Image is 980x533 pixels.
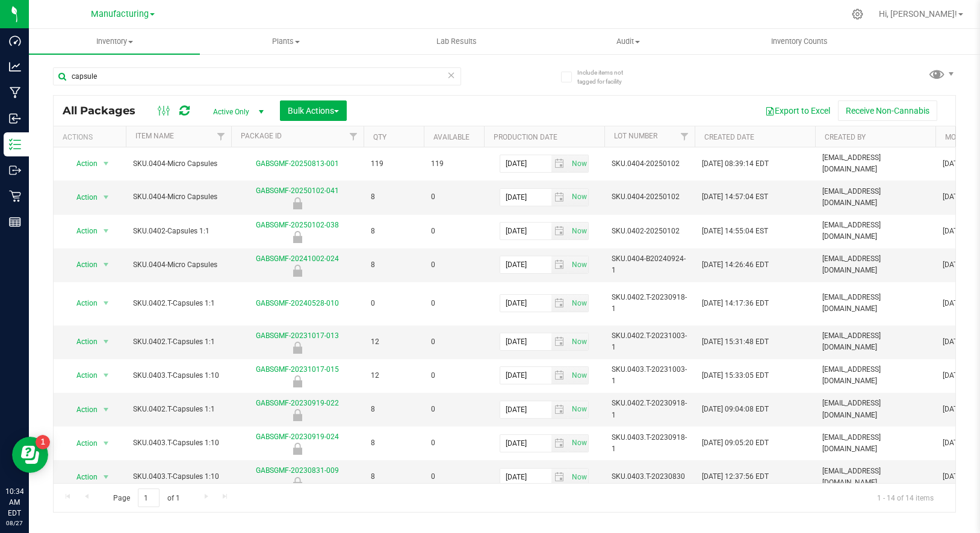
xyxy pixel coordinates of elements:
[822,292,928,315] span: [EMAIL_ADDRESS][DOMAIN_NAME]
[99,295,114,312] span: select
[551,189,569,206] span: select
[256,433,339,441] a: GABSGMF-20230919-024
[551,295,569,312] span: select
[256,399,339,407] a: GABSGMF-20230919-022
[431,471,477,482] span: 0
[612,253,687,276] span: SKU.0404-B20240924-1
[612,471,687,482] span: SKU.0403.T-20230830
[612,292,687,315] span: SKU.0402.T-20230918-1
[9,138,21,150] inline-svg: Inventory
[133,437,224,449] span: SKU.0403.T-Capsules 1:10
[29,29,200,54] a: Inventory
[569,223,589,240] span: Set Current date
[420,36,493,47] span: Lab Results
[371,29,542,54] a: Lab Results
[371,259,417,271] span: 8
[569,367,589,384] span: Set Current date
[551,333,569,350] span: select
[431,437,477,449] span: 0
[569,469,589,486] span: Set Current date
[569,401,589,418] span: Set Current date
[612,191,687,203] span: SKU.0404-20250102
[53,67,461,85] input: Search Package ID, Item Name, SKU, Lot or Part Number...
[229,231,365,243] div: Quarantine Lock
[256,299,339,307] a: GABSGMF-20240528-010
[447,67,456,83] span: Clear
[569,434,589,452] span: Set Current date
[229,443,365,455] div: Quarantine Lock
[66,295,98,312] span: Action
[133,298,224,309] span: SKU.0402.T-Capsules 1:1
[5,486,23,519] p: 10:34 AM EDT
[66,401,98,418] span: Action
[133,471,224,482] span: SKU.0403.T-Capsules 1:10
[9,216,21,228] inline-svg: Reports
[133,370,224,381] span: SKU.0403.T-Capsules 1:10
[66,256,98,273] span: Action
[825,133,866,141] a: Created By
[66,189,98,206] span: Action
[612,364,687,387] span: SKU.0403.T-20231003-1
[431,158,477,170] span: 119
[211,126,231,147] a: Filter
[822,330,928,353] span: [EMAIL_ADDRESS][DOMAIN_NAME]
[551,367,569,384] span: select
[568,189,588,206] span: select
[103,488,190,507] span: Page of 1
[431,226,477,237] span: 0
[5,519,23,528] p: 08/27
[9,87,21,99] inline-svg: Manufacturing
[568,223,588,239] span: select
[256,221,339,229] a: GABSGMF-20250102-038
[675,126,695,147] a: Filter
[371,298,417,309] span: 0
[822,432,928,455] span: [EMAIL_ADDRESS][DOMAIN_NAME]
[568,256,588,273] span: select
[66,367,98,384] span: Action
[280,100,347,121] button: Bulk Actions
[702,259,769,271] span: [DATE] 14:26:46 EDT
[241,132,282,140] a: Package ID
[569,188,589,206] span: Set Current date
[66,435,98,452] span: Action
[344,126,364,147] a: Filter
[373,133,386,141] a: Qty
[371,404,417,415] span: 8
[371,370,417,381] span: 12
[568,155,588,172] span: select
[822,466,928,488] span: [EMAIL_ADDRESS][DOMAIN_NAME]
[612,226,687,237] span: SKU.0402-20250102
[551,223,569,239] span: select
[99,189,114,206] span: select
[755,36,844,47] span: Inventory Counts
[256,254,339,263] a: GABSGMF-20241002-024
[229,375,365,387] div: Quarantine Lock
[99,367,114,384] span: select
[757,100,838,121] button: Export to Excel
[551,469,569,485] span: select
[568,333,588,350] span: select
[138,488,160,507] input: 1
[568,401,588,418] span: select
[133,158,224,170] span: SKU.0404-Micro Capsules
[256,186,339,195] a: GABSGMF-20250102-041
[288,106,339,116] span: Bulk Actions
[9,35,21,47] inline-svg: Dashboard
[66,155,98,172] span: Action
[568,367,588,384] span: select
[371,437,417,449] span: 8
[256,331,339,340] a: GABSGMF-20231017-013
[494,133,557,141] a: Production Date
[99,401,114,418] span: select
[702,226,768,237] span: [DATE] 14:55:04 EST
[569,256,589,274] span: Set Current date
[133,336,224,348] span: SKU.0402.T-Capsules 1:1
[551,401,569,418] span: select
[431,370,477,381] span: 0
[133,226,224,237] span: SKU.0402-Capsules 1:1
[431,298,477,309] span: 0
[431,336,477,348] span: 0
[12,437,48,473] iframe: Resource center
[704,133,754,141] a: Created Date
[99,256,114,273] span: select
